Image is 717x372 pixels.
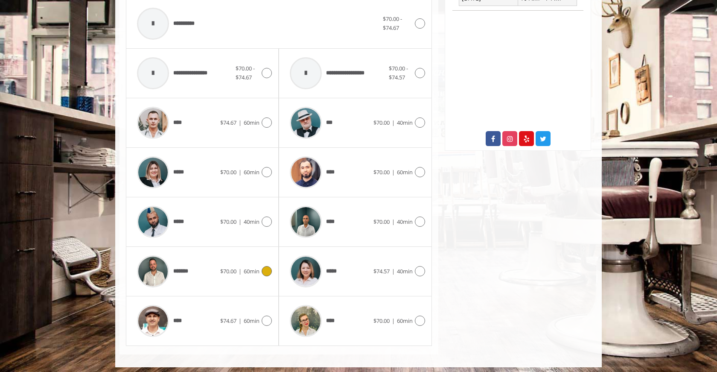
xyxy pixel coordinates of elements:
span: | [392,119,395,126]
span: $70.00 - $74.67 [236,64,255,81]
span: | [239,168,242,176]
span: 60min [244,168,259,176]
span: 60min [244,317,259,325]
span: | [392,267,395,275]
span: 40min [397,218,413,226]
span: 40min [397,119,413,126]
span: 60min [397,317,413,325]
span: $70.00 - $74.67 [383,15,402,32]
span: $70.00 [373,218,390,226]
span: $70.00 [373,168,390,176]
span: | [392,317,395,325]
span: $70.00 [220,168,236,176]
span: $74.67 [220,119,236,126]
span: | [239,218,242,226]
span: $70.00 - $74.57 [389,64,408,81]
span: 60min [244,119,259,126]
span: | [392,168,395,176]
span: 60min [397,168,413,176]
span: | [392,218,395,226]
span: $74.67 [220,317,236,325]
span: $70.00 [373,119,390,126]
span: | [239,317,242,325]
span: 40min [244,218,259,226]
span: | [239,119,242,126]
span: $70.00 [220,267,236,275]
span: $70.00 [220,218,236,226]
span: 40min [397,267,413,275]
span: $70.00 [373,317,390,325]
span: $74.57 [373,267,390,275]
span: | [239,267,242,275]
span: 60min [244,267,259,275]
